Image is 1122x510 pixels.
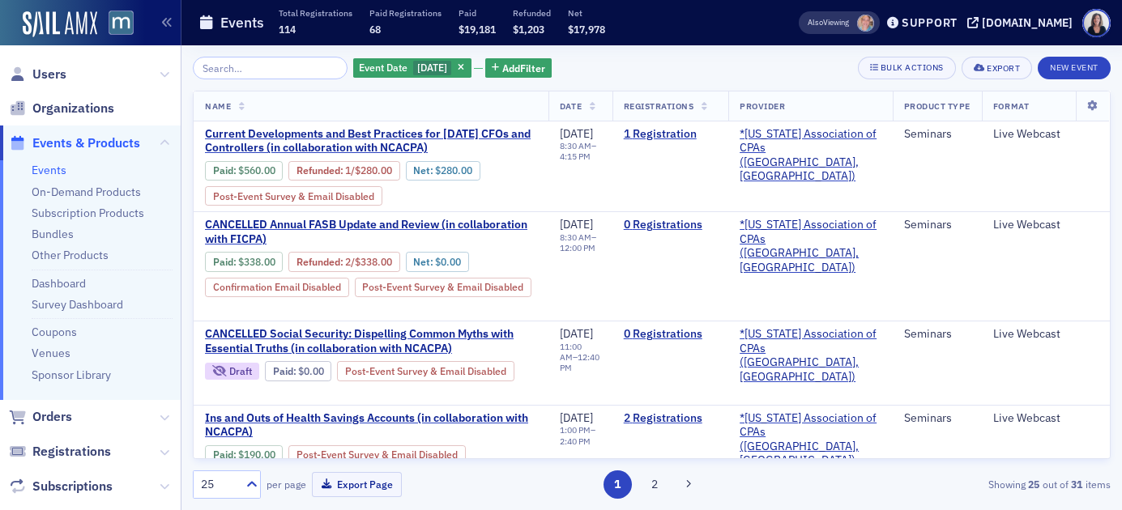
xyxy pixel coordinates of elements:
[435,256,461,268] span: $0.00
[740,218,881,274] a: *[US_STATE] Association of CPAs ([GEOGRAPHIC_DATA], [GEOGRAPHIC_DATA])
[881,63,944,72] div: Bulk Actions
[1069,477,1086,491] strong: 31
[205,186,382,206] div: Post-Event Survey
[213,256,233,268] a: Paid
[560,351,599,373] time: 12:40 PM
[740,411,881,468] a: *[US_STATE] Association of CPAs ([GEOGRAPHIC_DATA], [GEOGRAPHIC_DATA])
[238,448,275,461] span: $190.00
[902,15,958,30] div: Support
[9,408,72,426] a: Orders
[279,23,296,36] span: 114
[560,341,582,363] time: 11:00 AM
[560,410,593,425] span: [DATE]
[1038,57,1111,79] button: New Event
[32,66,66,83] span: Users
[459,23,496,36] span: $19,181
[560,424,591,436] time: 1:00 PM
[32,276,86,291] a: Dashboard
[205,445,283,465] div: Paid: 3 - $19000
[213,448,233,461] a: Paid
[32,443,111,461] span: Registrations
[740,127,881,184] span: *Maryland Association of CPAs (Timonium, MD)
[568,7,605,19] p: Net
[560,232,591,243] time: 8:30 AM
[1082,9,1111,37] span: Profile
[205,278,349,297] div: Confirmation Email
[32,248,109,262] a: Other Products
[279,7,352,19] p: Total Registrations
[267,477,306,491] label: per page
[355,278,532,297] div: Post-Event Survey
[1038,59,1111,74] a: New Event
[353,58,471,79] div: 11/12/2024
[32,297,123,312] a: Survey Dashboard
[205,218,537,246] a: CANCELLED Annual FASB Update and Review (in collaboration with FICPA)
[205,363,259,380] div: Draft
[205,161,283,181] div: Paid: 1 - $56000
[205,327,537,355] span: CANCELLED Social Security: Dispelling Common Myths with Essential Truths (in collaboration with N...
[858,57,956,79] button: Bulk Actions
[9,134,140,152] a: Events & Products
[560,425,601,446] div: –
[987,64,1020,73] div: Export
[624,100,694,112] span: Registrations
[560,126,593,141] span: [DATE]
[97,11,134,38] a: View Homepage
[213,448,238,461] span: :
[624,411,717,426] a: 2 Registrations
[1026,477,1043,491] strong: 25
[369,7,442,19] p: Paid Registrations
[560,326,593,341] span: [DATE]
[32,163,66,177] a: Events
[9,443,111,461] a: Registrations
[273,365,293,377] a: Paid
[32,100,114,117] span: Organizations
[904,100,971,112] span: Product Type
[560,436,591,447] time: 2:40 PM
[32,206,144,220] a: Subscription Products
[288,445,466,465] div: Post-Event Survey
[513,23,544,36] span: $1,203
[32,408,72,426] span: Orders
[220,13,264,32] h1: Events
[296,256,345,268] span: :
[238,256,275,268] span: $338.00
[32,134,140,152] span: Events & Products
[502,61,545,75] span: Add Filter
[624,327,717,342] a: 0 Registrations
[904,218,971,232] div: Seminars
[560,140,591,151] time: 8:30 AM
[298,365,324,377] span: $0.00
[993,327,1099,342] div: Live Webcast
[205,127,537,155] a: Current Developments and Best Practices for [DATE] CFOs and Controllers (in collaboration with NC...
[205,100,231,112] span: Name
[355,164,392,176] span: $280.00
[485,58,552,79] button: AddFilter
[808,17,849,28] span: Viewing
[417,61,447,74] span: [DATE]
[32,227,74,241] a: Bundles
[740,127,881,184] a: *[US_STATE] Association of CPAs ([GEOGRAPHIC_DATA], [GEOGRAPHIC_DATA])
[369,23,381,36] span: 68
[109,11,134,36] img: SailAMX
[740,411,881,468] span: *Maryland Association of CPAs (Timonium, MD)
[904,327,971,342] div: Seminars
[993,100,1029,112] span: Format
[962,57,1032,79] button: Export
[288,161,399,181] div: Refunded: 1 - $56000
[435,164,472,176] span: $280.00
[296,164,340,176] a: Refunded
[513,7,551,19] p: Refunded
[808,17,823,28] div: Also
[624,127,717,142] a: 1 Registration
[9,66,66,83] a: Users
[229,367,252,376] div: Draft
[205,127,537,155] span: Current Developments and Best Practices for Today's CFOs and Controllers (in collaboration with N...
[9,478,113,495] a: Subscriptions
[993,411,1099,426] div: Live Webcast
[560,151,591,162] time: 4:15 PM
[982,15,1073,30] div: [DOMAIN_NAME]
[273,365,298,377] span: :
[406,252,469,271] div: Net: $0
